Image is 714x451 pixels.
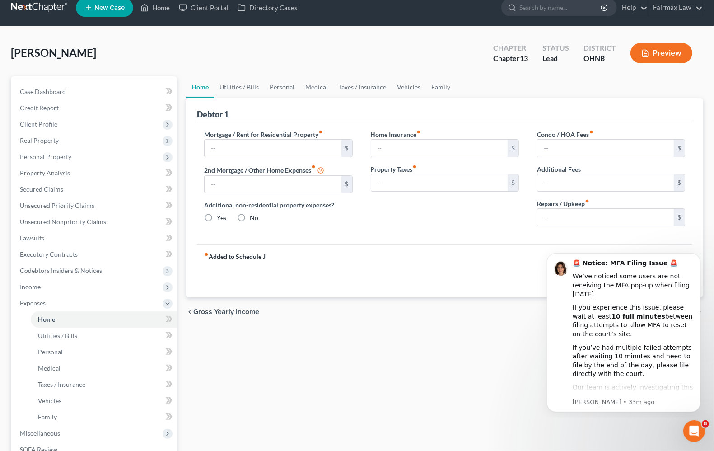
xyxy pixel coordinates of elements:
span: Gross Yearly Income [193,308,259,315]
label: Additional Fees [537,164,581,174]
span: Medical [38,364,61,372]
i: fiber_manual_record [589,130,593,134]
span: Family [38,413,57,421]
a: Utilities / Bills [214,76,264,98]
i: fiber_manual_record [311,164,316,169]
span: 8 [702,420,709,428]
input: -- [537,209,674,226]
input: -- [537,140,674,157]
span: Personal [38,348,63,356]
span: Unsecured Nonpriority Claims [20,218,106,225]
div: $ [341,176,352,193]
a: Lawsuits [13,230,177,246]
span: Utilities / Bills [38,332,77,339]
a: Secured Claims [13,181,177,197]
a: Medical [31,360,177,376]
span: Credit Report [20,104,59,112]
span: Lawsuits [20,234,44,242]
a: Credit Report [13,100,177,116]
i: fiber_manual_record [585,199,589,203]
div: $ [674,209,685,226]
span: Client Profile [20,120,57,128]
label: Yes [217,213,226,222]
iframe: Intercom notifications message [533,244,714,418]
a: Personal [31,344,177,360]
a: Home [186,76,214,98]
div: Status [542,43,569,53]
input: -- [371,140,508,157]
a: Taxes / Insurance [31,376,177,393]
div: District [583,43,616,53]
button: chevron_left Gross Yearly Income [186,308,259,315]
a: Family [426,76,456,98]
a: Personal [264,76,300,98]
div: Chapter [493,43,528,53]
a: Taxes / Insurance [333,76,392,98]
i: fiber_manual_record [318,130,323,134]
span: Expenses [20,299,46,307]
div: $ [674,174,685,192]
iframe: Intercom live chat [683,420,705,442]
div: Chapter [493,53,528,64]
a: Family [31,409,177,425]
label: Home Insurance [371,130,421,139]
span: Home [38,315,55,323]
input: -- [537,174,674,192]
div: $ [508,174,518,192]
div: $ [508,140,518,157]
input: -- [205,176,341,193]
span: Income [20,283,41,291]
span: Miscellaneous [20,429,60,437]
a: Unsecured Nonpriority Claims [13,214,177,230]
span: [PERSON_NAME] [11,46,96,59]
div: OHNB [583,53,616,64]
i: fiber_manual_record [417,130,421,134]
span: Taxes / Insurance [38,381,85,388]
a: Home [31,311,177,328]
div: $ [341,140,352,157]
button: Preview [630,43,692,63]
label: No [250,213,258,222]
span: Unsecured Priority Claims [20,202,94,209]
label: Additional non-residential property expenses? [204,200,352,210]
a: Vehicles [392,76,426,98]
label: Repairs / Upkeep [537,199,589,208]
span: Vehicles [38,397,61,404]
label: Condo / HOA Fees [537,130,593,139]
a: Vehicles [31,393,177,409]
i: fiber_manual_record [413,164,417,169]
span: Secured Claims [20,185,63,193]
input: -- [205,140,341,157]
input: -- [371,174,508,192]
a: Case Dashboard [13,84,177,100]
div: Debtor 1 [197,109,229,120]
span: Executory Contracts [20,250,78,258]
span: Property Analysis [20,169,70,177]
span: Personal Property [20,153,71,160]
a: Executory Contracts [13,246,177,263]
a: Medical [300,76,333,98]
label: 2nd Mortgage / Other Home Expenses [204,164,324,175]
div: Lead [542,53,569,64]
span: Case Dashboard [20,88,66,95]
i: fiber_manual_record [204,252,209,257]
i: chevron_left [186,308,193,315]
span: Real Property [20,136,59,144]
label: Property Taxes [371,164,417,174]
span: 13 [520,54,528,62]
a: Unsecured Priority Claims [13,197,177,214]
span: Codebtors Insiders & Notices [20,267,102,274]
a: Utilities / Bills [31,328,177,344]
a: Property Analysis [13,165,177,181]
span: New Case [94,5,125,11]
